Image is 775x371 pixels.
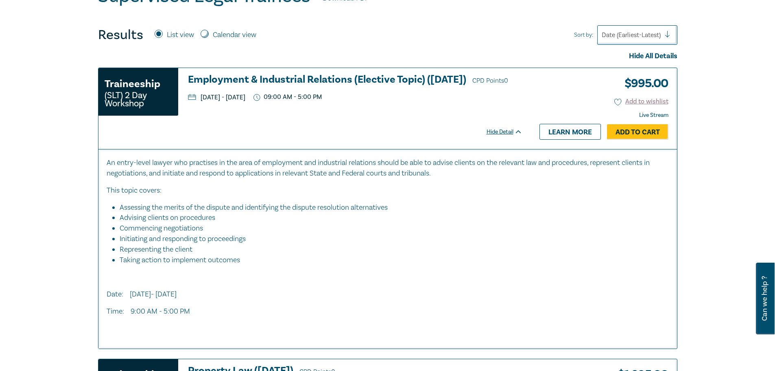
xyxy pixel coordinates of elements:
p: Date: [DATE]- [DATE] [107,289,669,300]
a: Employment & Industrial Relations (Elective Topic) ([DATE]) CPD Points0 [188,74,522,86]
a: Add to Cart [607,124,668,140]
label: List view [167,30,194,40]
input: Sort by [602,31,603,40]
p: 09:00 AM - 5:00 PM [253,93,322,101]
button: Add to wishlist [614,97,668,106]
p: This topic covers: [107,185,669,196]
li: Taking action to implement outcomes [120,255,669,266]
p: Time: 9:00 AM - 5:00 PM [107,306,669,317]
li: Advising clients on procedures [120,213,661,223]
label: Calendar view [213,30,256,40]
h4: Results [98,27,143,43]
h3: Traineeship [105,77,160,91]
span: Can we help ? [761,268,768,329]
strong: Live Stream [639,112,668,119]
li: Representing the client [120,244,661,255]
p: [DATE] - [DATE] [188,94,245,101]
p: An entry-level lawyer who practises in the area of employment and industrial relations should be ... [107,158,669,179]
a: Learn more [539,124,601,139]
h3: Employment & Industrial Relations (Elective Topic) ([DATE]) [188,74,522,86]
li: Initiating and responding to proceedings [120,234,661,244]
h3: $ 995.00 [618,74,668,93]
span: Sort by: [574,31,593,40]
span: CPD Points 0 [472,77,508,85]
li: Assessing the merits of the dispute and identifying the dispute resolution alternatives [120,202,661,213]
div: Hide All Details [98,51,677,61]
small: (SLT) 2 Day Workshop [105,91,172,108]
li: Commencing negotiations [120,223,661,234]
div: Hide Detail [487,128,531,136]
